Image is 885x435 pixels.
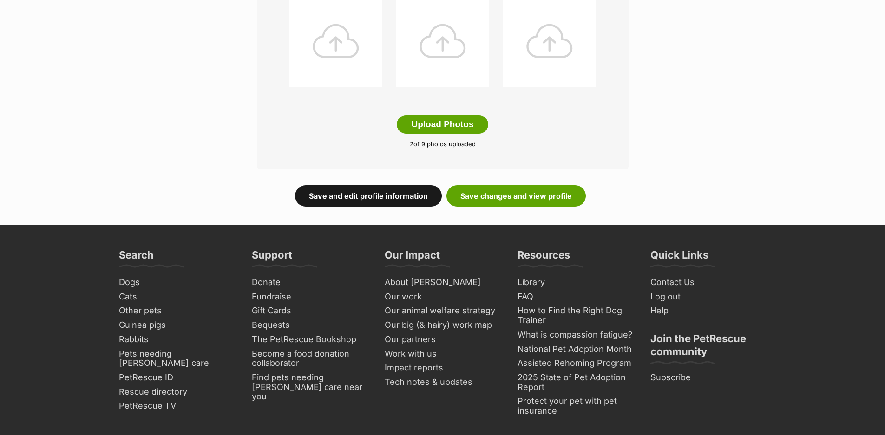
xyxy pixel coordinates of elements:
[514,356,637,370] a: Assisted Rehoming Program
[115,347,239,370] a: Pets needing [PERSON_NAME] care
[514,304,637,327] a: How to Find the Right Dog Trainer
[381,375,505,390] a: Tech notes & updates
[381,275,505,290] a: About [PERSON_NAME]
[410,140,413,148] span: 2
[271,140,615,149] p: of 9 photos uploaded
[381,332,505,347] a: Our partners
[381,304,505,318] a: Our animal welfare strategy
[650,332,767,364] h3: Join the PetRescue community
[381,347,505,361] a: Work with us
[650,248,708,267] h3: Quick Links
[248,318,372,332] a: Bequests
[381,361,505,375] a: Impact reports
[514,394,637,418] a: Protect your pet with pet insurance
[397,115,488,134] button: Upload Photos
[381,290,505,304] a: Our work
[514,342,637,357] a: National Pet Adoption Month
[119,248,154,267] h3: Search
[647,290,770,304] a: Log out
[252,248,292,267] h3: Support
[115,304,239,318] a: Other pets
[385,248,440,267] h3: Our Impact
[647,304,770,318] a: Help
[446,185,586,207] a: Save changes and view profile
[514,290,637,304] a: FAQ
[381,318,505,332] a: Our big (& hairy) work map
[115,370,239,385] a: PetRescue ID
[115,290,239,304] a: Cats
[295,185,442,207] a: Save and edit profile information
[647,370,770,385] a: Subscribe
[248,347,372,370] a: Become a food donation collaborator
[115,275,239,290] a: Dogs
[248,332,372,347] a: The PetRescue Bookshop
[514,275,637,290] a: Library
[514,370,637,394] a: 2025 State of Pet Adoption Report
[115,332,239,347] a: Rabbits
[647,275,770,290] a: Contact Us
[248,275,372,290] a: Donate
[514,328,637,342] a: What is compassion fatigue?
[115,318,239,332] a: Guinea pigs
[518,248,570,267] h3: Resources
[115,399,239,413] a: PetRescue TV
[248,290,372,304] a: Fundraise
[115,385,239,399] a: Rescue directory
[248,370,372,404] a: Find pets needing [PERSON_NAME] care near you
[248,304,372,318] a: Gift Cards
